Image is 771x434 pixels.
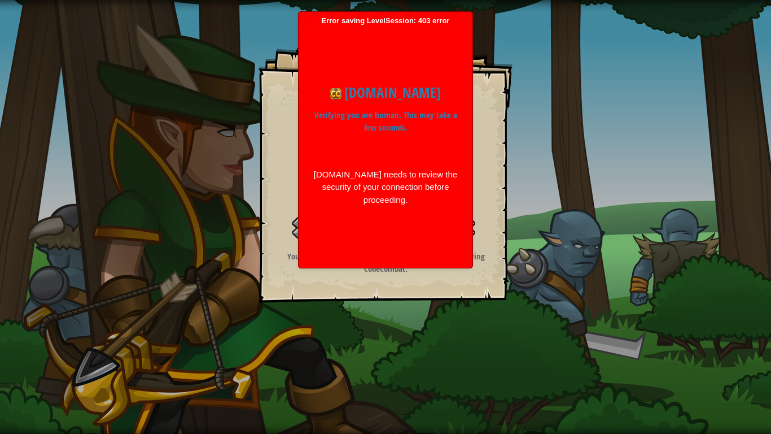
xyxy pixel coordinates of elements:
div: [DOMAIN_NAME] needs to review the security of your connection before proceeding. [313,168,458,207]
h1: [DOMAIN_NAME] [313,82,458,103]
p: Verifying you are human. This may take a few seconds. [313,109,458,134]
p: You don't need to know any programming to start playing CodeCombat. [273,250,499,275]
li: Avoid the spikes. [290,105,465,121]
img: Icon for codecombat.com [330,88,341,99]
li: Collect the gem. [290,121,465,138]
span: Error saving LevelSession: 403 error [304,16,467,263]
